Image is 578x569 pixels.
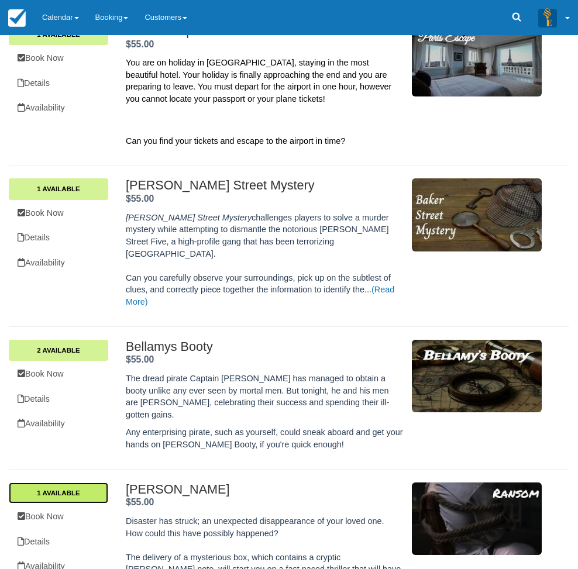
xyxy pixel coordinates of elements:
p: Any enterprising pirate, such as yourself, could sneak aboard and get your hands on [PERSON_NAME]... [126,426,403,450]
a: Details [9,226,108,250]
strong: Price: $55 [126,497,154,507]
a: Book Now [9,362,108,386]
span: $55.00 [126,194,154,204]
a: Book Now [9,505,108,529]
img: checkfront-main-nav-mini-logo.png [8,9,26,27]
strong: Price: $55 [126,354,154,364]
strong: Price: $55 [126,194,154,204]
a: Book Now [9,46,108,70]
a: Details [9,530,108,554]
em: [PERSON_NAME] Street Mystery [126,213,252,222]
h2: [PERSON_NAME] Street Mystery [126,178,403,192]
strong: Price: $55 [126,39,154,49]
p: The dread pirate Captain [PERSON_NAME] has managed to obtain a booty unlike any ever seen by mort... [126,373,403,420]
a: 1 Available [9,482,108,504]
a: 2 Available [9,340,108,361]
a: Availability [9,412,108,436]
span: $55.00 [126,354,154,364]
a: Availability [9,251,108,275]
img: A3 [538,8,557,27]
a: Details [9,71,108,95]
a: Details [9,387,108,411]
a: Availability [9,96,108,120]
span: $55.00 [126,497,154,507]
span: $55.00 [126,39,154,49]
img: M31-3 [412,482,542,556]
p: challenges players to solve a murder mystery while attempting to dismantle the notorious [PERSON_... [126,212,403,308]
h2: [PERSON_NAME] [126,482,403,496]
a: (Read More) [126,285,394,306]
a: Book Now [9,201,108,225]
span: Can you find your tickets and escape to the airport in time? [126,136,345,146]
img: M69-2 [412,340,542,413]
h2: Bellamys Booty [126,340,403,354]
a: 1 Available [9,178,108,199]
img: M2-3 [412,24,542,97]
span: You are on holiday in [GEOGRAPHIC_DATA], staying in the most beautiful hotel. Your holiday is fin... [126,58,391,104]
img: M3-3 [412,178,542,251]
